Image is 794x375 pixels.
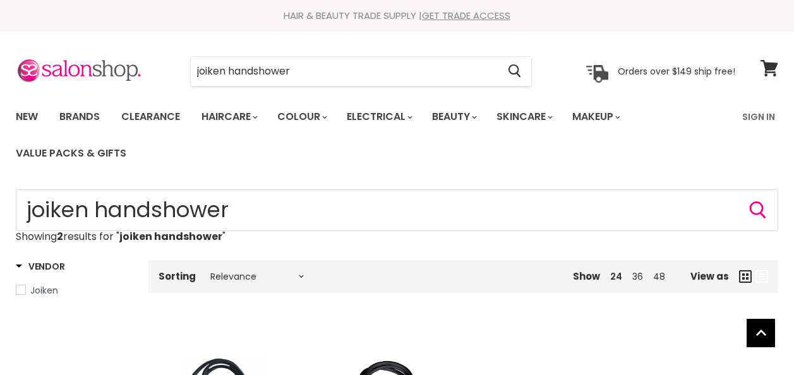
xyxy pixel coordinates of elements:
span: View as [690,271,729,282]
span: Joiken [30,284,58,297]
strong: joiken handshower [119,229,222,244]
a: Haircare [192,104,265,130]
a: GET TRADE ACCESS [422,9,510,22]
input: Search [16,189,778,231]
a: 36 [632,270,643,283]
a: Electrical [337,104,420,130]
a: Brands [50,104,109,130]
input: Search [191,57,498,86]
a: Joiken [16,283,133,297]
a: Makeup [563,104,628,130]
a: 48 [653,270,665,283]
button: Search [748,200,768,220]
span: Show [573,270,600,283]
button: Search [498,57,531,86]
a: Colour [268,104,335,130]
a: Beauty [423,104,484,130]
a: Skincare [487,104,560,130]
label: Sorting [159,271,196,282]
p: Orders over $149 ship free! [618,65,735,76]
form: Product [16,189,778,231]
a: Clearance [112,104,189,130]
a: Sign In [735,104,783,130]
h3: Vendor [16,260,64,273]
form: Product [190,56,532,86]
p: Showing results for " " [16,231,778,242]
a: 24 [610,270,622,283]
a: Value Packs & Gifts [6,140,136,167]
ul: Main menu [6,98,735,172]
a: New [6,104,47,130]
strong: 2 [57,229,63,244]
